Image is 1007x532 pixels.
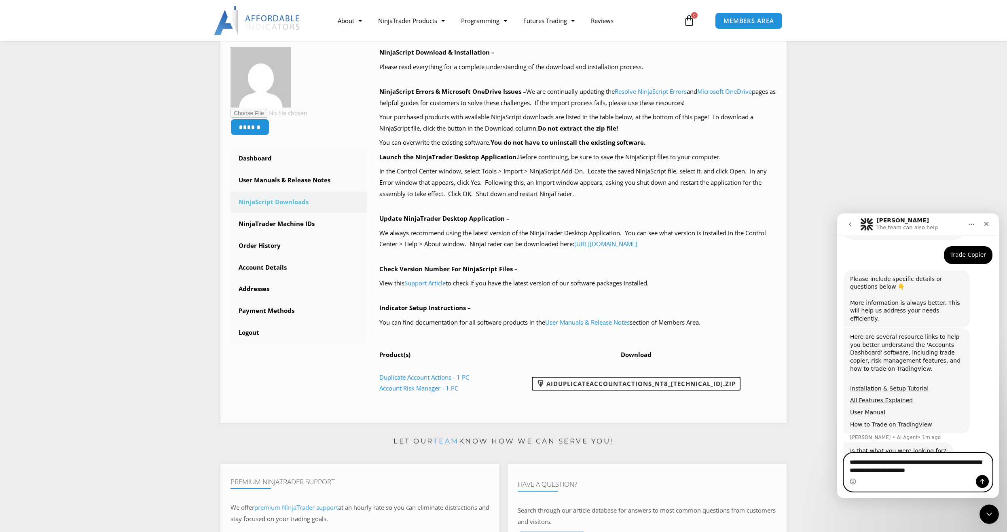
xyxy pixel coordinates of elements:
[615,87,687,95] a: Resolve NinjaScript Errors
[379,152,777,163] p: Before continuing, be sure to save the NinjaScript files to your computer.
[231,148,367,169] a: Dashboard
[231,192,367,213] a: NinjaScript Downloads
[518,480,776,488] h4: Have A Question?
[691,12,698,19] span: 0
[379,166,777,200] p: In the Control Center window, select Tools > Import > NinjaScript Add-On. Locate the saved NinjaS...
[231,503,489,523] span: at an hourly rate so you can eliminate distractions and stay focused on your trading goals.
[231,170,367,191] a: User Manuals & Release Notes
[518,505,776,528] p: Search through our article database for answers to most common questions from customers and visit...
[491,138,645,146] b: You do not have to uninstall the existing software.
[724,18,774,24] span: MEMBERS AREA
[379,350,410,359] span: Product(s)
[379,373,469,381] a: Duplicate Account Actions - 1 PC
[379,61,777,73] p: Please read everything for a complete understanding of the download and installation process.
[453,11,515,30] a: Programming
[379,304,471,312] b: Indicator Setup Instructions –
[231,478,489,486] h4: Premium NinjaTrader Support
[583,11,622,30] a: Reviews
[434,437,459,445] a: team
[697,87,752,95] a: Microsoft OneDrive
[379,137,777,148] p: You can overwrite the existing software.
[379,384,458,392] a: Account Risk Manager - 1 PC
[231,279,367,300] a: Addresses
[231,213,367,234] a: NinjaTrader Machine IDs
[231,322,367,343] a: Logout
[231,257,367,278] a: Account Details
[379,153,518,161] b: Launch the NinjaTrader Desktop Application.
[671,9,707,32] a: 0
[330,11,370,30] a: About
[330,11,681,30] nav: Menu
[979,505,999,524] iframe: Intercom live chat
[379,87,526,95] b: NinjaScript Errors & Microsoft OneDrive Issues –
[379,86,777,109] p: We are continually updating the and pages as helpful guides for customers to solve these challeng...
[379,228,777,250] p: We always recommend using the latest version of the NinjaTrader Desktop Application. You can see ...
[837,213,999,498] iframe: Intercom live chat
[254,503,338,511] a: premium NinjaTrader support
[574,240,637,248] a: [URL][DOMAIN_NAME]
[715,13,783,29] a: MEMBERS AREA
[621,350,652,359] span: Download
[231,235,367,256] a: Order History
[231,47,291,108] img: 55323a3f3886161d965338e97c2cc67c7403182ba3cfa244fee7b5ba1405bc16
[231,300,367,321] a: Payment Methods
[379,214,510,222] b: Update NinjaTrader Desktop Application –
[231,503,254,511] span: We offer
[379,317,777,328] p: You can find documentation for all software products in the section of Members Area.
[545,318,630,326] a: User Manuals & Release Notes
[538,124,618,132] b: Do not extract the zip file!
[379,278,777,289] p: View this to check if you have the latest version of our software packages installed.
[404,279,446,287] a: Support Article
[515,11,583,30] a: Futures Trading
[379,265,518,273] b: Check Version Number For NinjaScript Files –
[370,11,453,30] a: NinjaTrader Products
[220,435,787,448] p: Let our know how we can serve you!
[532,377,740,391] a: AIDuplicateAccountActions_NT8_[TECHNICAL_ID].zip
[379,48,495,56] b: NinjaScript Download & Installation –
[379,112,777,134] p: Your purchased products with available NinjaScript downloads are listed in the table below, at th...
[231,148,367,343] nav: Account pages
[214,6,301,35] img: LogoAI | Affordable Indicators – NinjaTrader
